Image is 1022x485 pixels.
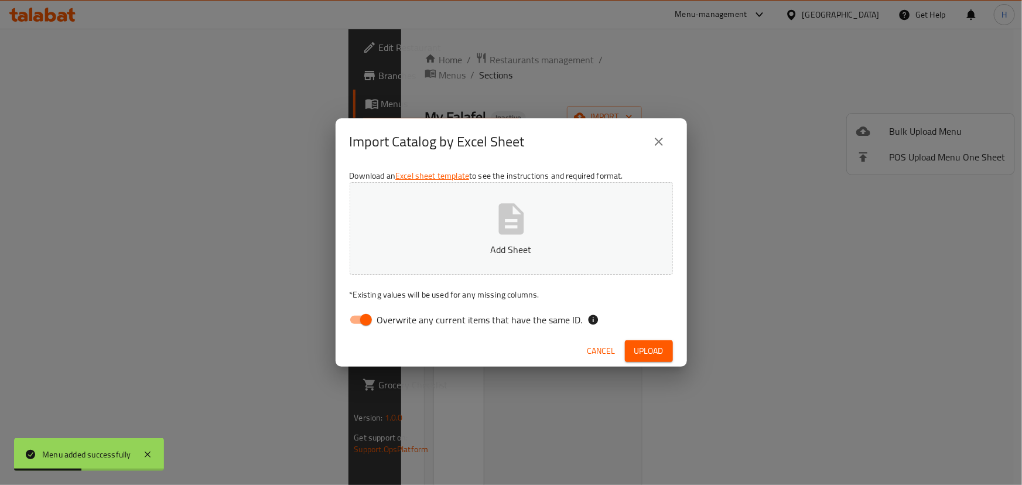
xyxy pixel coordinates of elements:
[587,314,599,326] svg: If the overwrite option isn't selected, then the items that match an existing ID will be ignored ...
[336,165,687,335] div: Download an to see the instructions and required format.
[395,168,469,183] a: Excel sheet template
[625,340,673,362] button: Upload
[350,289,673,300] p: Existing values will be used for any missing columns.
[42,448,131,461] div: Menu added successfully
[583,340,620,362] button: Cancel
[377,313,583,327] span: Overwrite any current items that have the same ID.
[350,182,673,275] button: Add Sheet
[634,344,664,358] span: Upload
[368,243,655,257] p: Add Sheet
[350,132,525,151] h2: Import Catalog by Excel Sheet
[645,128,673,156] button: close
[587,344,616,358] span: Cancel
